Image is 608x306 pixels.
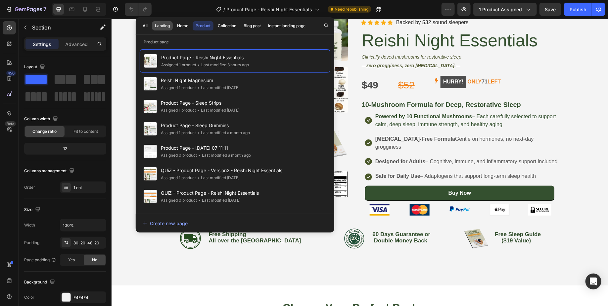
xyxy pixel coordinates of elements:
div: Landing [155,23,170,29]
div: Page padding [24,257,56,263]
div: 80, 20, 48, 20 [73,240,105,246]
button: Blog post [241,21,264,30]
strong: zero grogginess, zero [MEDICAL_DATA]. [255,44,344,50]
div: Home [177,23,188,29]
span: Double Money Back [262,219,316,225]
div: Assigned 0 product [161,152,197,159]
div: All [143,23,148,29]
span: • [198,153,201,158]
div: Padding [24,240,39,246]
div: Assigned 0 product [161,197,197,204]
div: Width [24,222,35,228]
img: Reishi Night Essentials - Reishi Therapy [191,101,236,146]
div: Size [24,205,42,214]
button: Collection [215,21,240,30]
p: 7 [43,5,46,13]
strong: Safe for Daily Use [264,155,309,160]
span: Product Page - [DATE] 07:11:11 [161,144,251,152]
span: / [223,6,225,13]
div: Last modified [DATE] [196,175,240,181]
span: Yes [68,257,75,263]
img: gempages_562776322053505958-e5f3ff28-52d4-40a2-85b5-b296eb0f222e.webp [352,208,377,232]
span: • [197,85,200,90]
i: Clinically dosed mushrooms for restorative sleep [250,36,350,41]
span: QUiZ - Product Page - Version2 - Reishi Night Essentials [161,167,283,175]
span: Reishi Night Magnesium [161,76,240,84]
strong: Designed for Adults [264,140,314,146]
span: • [198,198,201,203]
img: gempages_562776322053505958-7c0bd828-7a5b-458f-9d4c-8fc4372c48a5.webp [338,185,358,195]
img: Reishi Night Essentials - Reishi Therapy [191,49,236,94]
span: • [197,108,200,113]
div: Last modified [DATE] [196,107,240,114]
p: ONLY LEFT [329,57,389,70]
span: Need republishing [335,6,368,12]
button: Landing [152,21,173,30]
div: 12 [25,144,105,153]
div: Assigned 1 product [161,129,196,136]
div: Columns management [24,167,76,176]
div: Assigned 1 product [161,175,196,181]
div: Color [24,294,34,300]
s: $52 [287,61,303,72]
button: All [140,21,151,30]
strong: [MEDICAL_DATA]-Free Formula [264,118,344,123]
i: — — [250,44,349,50]
p: Gentle on hormones, no next-day grogginess [264,117,446,132]
span: 1 product assigned [479,6,522,13]
p: – Adaptogens that support long-term sleep health [264,154,425,162]
strong: Powered by 10 Functional Mushrooms [264,95,361,101]
div: Last modified [DATE] [197,197,241,204]
div: Last modified a month ago [197,152,251,159]
button: Carousel Next Arrow [172,83,180,91]
div: Assigned 1 product [161,107,196,114]
strong: Choose Your Perfect Package [171,283,325,295]
img: gempages_562776322053505958-0fb70053-2772-4e47-9528-93f7005a0fd5.webp [67,208,91,232]
div: Publish [570,6,586,13]
img: Reishi Night Essentials - Reishi Therapy [191,153,236,198]
div: Order [24,184,35,190]
span: Free Shipping [97,213,135,219]
button: Product [193,21,213,30]
button: Instant landing page [265,21,309,30]
span: No [92,257,97,263]
span: Save [545,7,556,12]
button: Create new page [142,217,328,230]
span: • [197,130,200,135]
span: • [197,175,200,180]
span: 71 [370,60,376,66]
div: Layout [24,63,46,72]
span: Fit to content [73,128,98,134]
div: 450 [6,71,16,76]
button: Publish [564,3,592,16]
div: Open Intercom Messenger [585,274,601,289]
button: 1 product assigned [473,3,537,16]
span: Product Page - Reishi Night Essentials [226,6,312,13]
span: All over the [GEOGRAPHIC_DATA] [97,219,190,225]
span: Change ratio [33,128,57,134]
div: Instant landing page [268,23,306,29]
p: – Each carefully selected to support calm, deep sleep, immune strength, and healthy aging [264,94,446,110]
div: Create new page [143,220,188,227]
span: Product Page - Reishi Night Essentials [161,54,249,62]
div: Undo/Redo [125,3,152,16]
div: Assigned 1 product [161,62,196,68]
div: Assigned 1 product [161,84,196,91]
div: Background [24,278,56,287]
p: Buy Now [337,170,359,179]
span: Free Sleep Guide [383,213,429,219]
div: Beta [5,121,16,127]
p: – Cognitive, immune, and inflammatory support included [264,139,446,147]
span: QUiZ - Product Page - Reishi Night Essentials [161,189,259,197]
a: Buy Now [254,167,443,182]
mark: HURRY! [329,57,355,70]
span: Product Page - Sleep Strips [161,99,240,107]
p: 10-Mushroom Formula for Deep, Restorative Sleep [250,80,446,92]
button: 7 [3,3,49,16]
img: gempages_562776322053505958-c8a34d8f-8167-4002-adfe-087fadb04af2.webp [230,208,255,232]
div: Product [196,23,210,29]
p: Product page [136,39,334,45]
div: Blog post [244,23,261,29]
div: F4F4F4 [73,295,105,301]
